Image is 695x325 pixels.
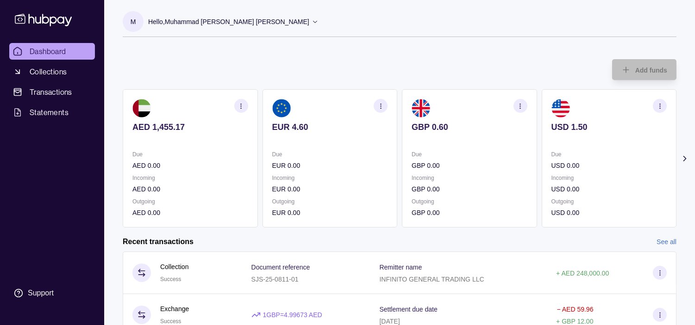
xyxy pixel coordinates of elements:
img: gb [412,99,430,117]
p: GBP 0.00 [412,184,527,194]
div: Support [28,288,54,298]
p: Due [132,149,248,159]
p: EUR 0.00 [272,184,388,194]
span: Statements [30,107,69,118]
a: Transactions [9,84,95,100]
a: Dashboard [9,43,95,60]
p: Outgoing [272,196,388,207]
p: Incoming [272,173,388,183]
span: Dashboard [30,46,66,57]
span: Transactions [30,86,72,98]
p: USD 0.00 [551,160,667,171]
p: SJS-25-0811-01 [251,276,299,283]
a: See all [657,237,676,247]
img: eu [272,99,291,117]
a: Support [9,283,95,303]
span: Collections [30,66,67,77]
p: EUR 4.60 [272,122,388,132]
p: + GBP 12.00 [556,318,593,325]
p: INFINITO GENERAL TRADING LLC [380,276,484,283]
p: GBP 0.60 [412,122,527,132]
p: Outgoing [412,196,527,207]
p: Document reference [251,264,310,271]
p: M [131,17,136,27]
img: ae [132,99,151,117]
p: AED 1,455.17 [132,122,248,132]
p: USD 1.50 [551,122,667,132]
p: Exchange [160,304,189,314]
p: Due [551,149,667,159]
p: Outgoing [551,196,667,207]
p: Incoming [551,173,667,183]
img: us [551,99,570,117]
span: Add funds [635,67,667,74]
p: Settlement due date [380,306,438,313]
p: Incoming [412,173,527,183]
p: USD 0.00 [551,184,667,194]
p: Due [412,149,527,159]
p: + AED 248,000.00 [556,270,609,277]
p: − AED 59.96 [557,306,594,313]
span: Success [160,276,181,282]
p: Incoming [132,173,248,183]
p: Due [272,149,388,159]
button: Add funds [612,59,676,80]
p: AED 0.00 [132,184,248,194]
p: GBP 0.00 [412,208,527,218]
a: Collections [9,63,95,80]
p: GBP 0.00 [412,160,527,171]
p: 1 GBP = 4.99673 AED [263,310,322,320]
p: AED 0.00 [132,208,248,218]
p: Hello, Muhammad [PERSON_NAME] [PERSON_NAME] [148,17,309,27]
p: EUR 0.00 [272,160,388,171]
p: Remitter name [380,264,422,271]
p: [DATE] [380,318,400,325]
p: Outgoing [132,196,248,207]
p: USD 0.00 [551,208,667,218]
p: AED 0.00 [132,160,248,171]
a: Statements [9,104,95,121]
h2: Recent transactions [123,237,194,247]
span: Success [160,318,181,325]
p: EUR 0.00 [272,208,388,218]
p: Collection [160,262,188,272]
